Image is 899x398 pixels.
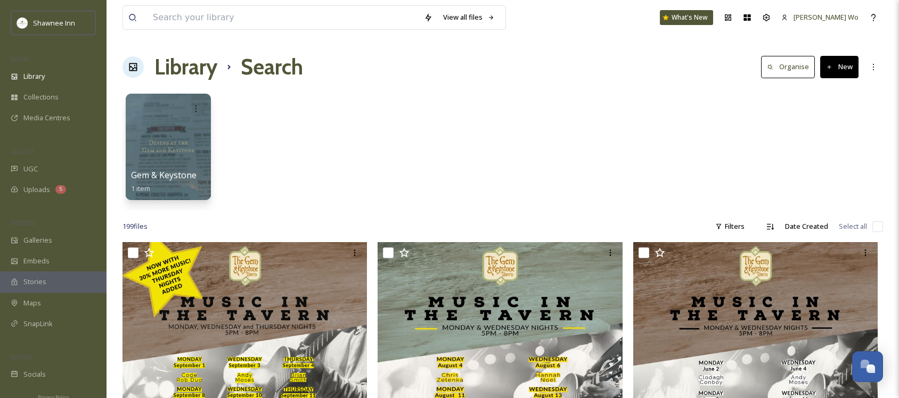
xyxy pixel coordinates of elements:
span: UGC [23,164,38,174]
span: Media Centres [23,113,70,123]
span: Gem & Keystone [131,169,197,181]
button: Organise [761,56,815,78]
div: 5 [55,185,66,194]
span: 199 file s [122,221,148,231]
span: Galleries [23,235,52,245]
div: Date Created [780,216,833,237]
a: What's New [660,10,713,25]
input: Search your library [148,6,419,29]
span: Collections [23,92,59,102]
a: [PERSON_NAME] Wo [776,7,864,28]
img: shawnee-300x300.jpg [17,18,28,28]
span: SnapLink [23,319,53,329]
span: [PERSON_NAME] Wo [794,12,859,22]
span: Uploads [23,185,50,195]
span: Embeds [23,256,50,266]
span: WIDGETS [11,219,35,227]
span: Stories [23,277,46,287]
a: Gem & Keystone1 item [131,170,197,193]
h1: Search [241,51,303,83]
button: New [820,56,859,78]
a: Library [154,51,217,83]
a: View all files [438,7,500,28]
span: 1 item [131,184,150,193]
a: Organise [761,56,820,78]
span: Library [23,71,45,81]
span: COLLECT [11,147,34,155]
div: Filters [710,216,750,237]
span: Maps [23,298,41,308]
span: MEDIA [11,55,29,63]
span: Select all [839,221,867,231]
span: Shawnee Inn [33,18,75,28]
span: SOCIALS [11,353,32,361]
span: Socials [23,369,46,379]
button: Open Chat [852,351,883,382]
